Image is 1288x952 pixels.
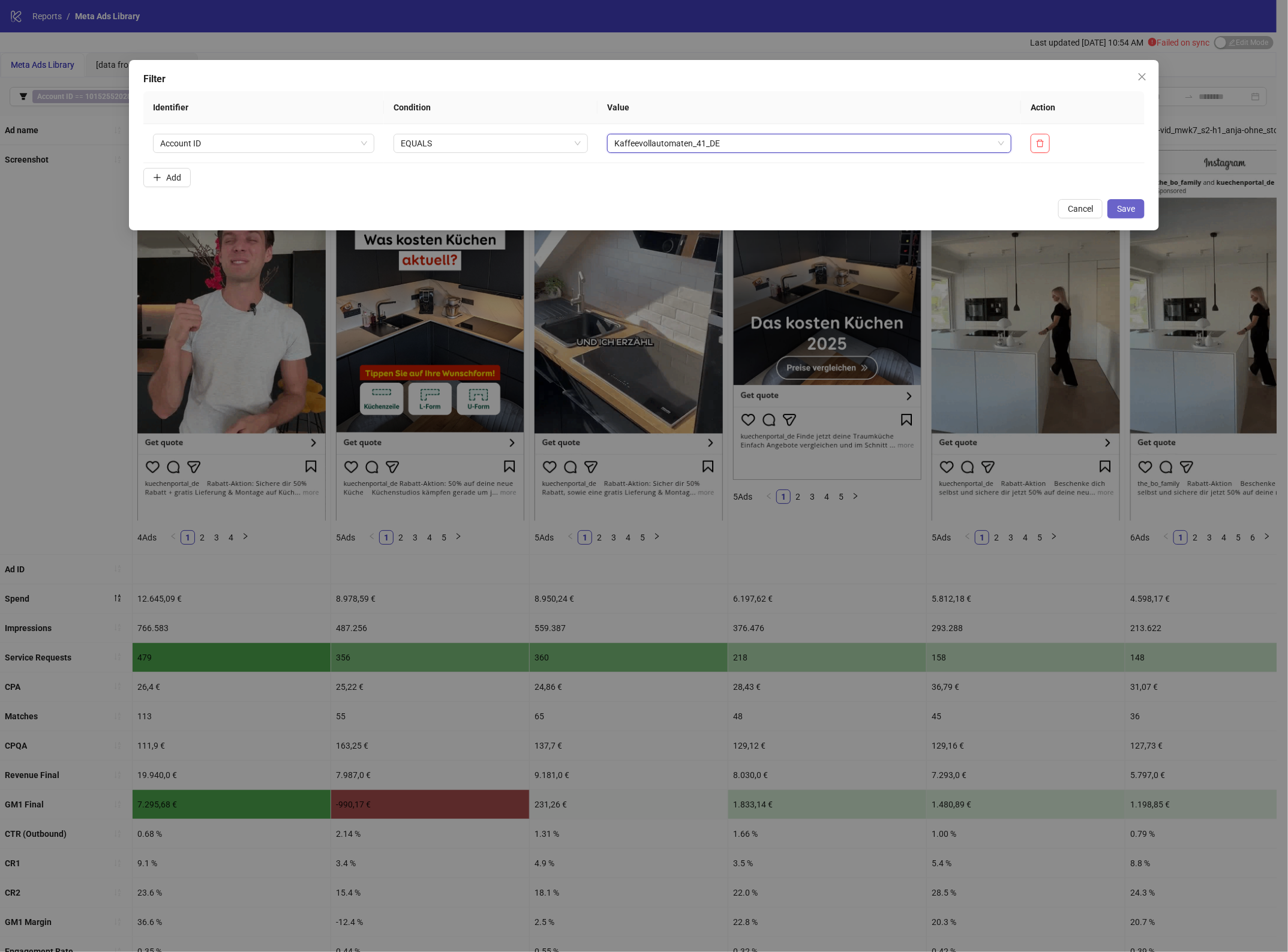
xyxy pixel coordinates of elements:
button: Close [1133,67,1152,86]
span: EQUALS [401,134,581,152]
span: close [1137,72,1147,82]
span: plus [153,173,161,182]
button: Save [1107,199,1145,218]
span: Add [166,173,181,182]
div: Filter [143,72,1145,86]
th: Identifier [143,91,384,124]
span: Account ID [160,134,367,152]
button: Add [143,168,191,187]
span: Save [1117,204,1135,214]
button: Cancel [1058,199,1103,218]
th: Value [598,91,1021,124]
th: Condition [384,91,598,124]
th: Action [1021,91,1145,124]
span: Cancel [1068,204,1093,214]
span: delete [1036,139,1044,148]
span: Kaffeevollautomaten_41_DE [614,134,1004,152]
